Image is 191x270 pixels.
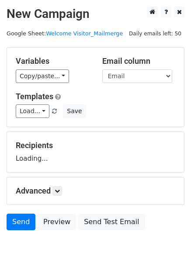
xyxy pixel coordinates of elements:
h5: Email column [102,56,176,66]
div: Loading... [16,141,175,163]
a: Preview [38,214,76,230]
a: Send Test Email [78,214,145,230]
small: Google Sheet: [7,30,123,37]
a: Templates [16,92,53,101]
a: Load... [16,104,49,118]
button: Save [63,104,86,118]
span: Daily emails left: 50 [126,29,184,38]
a: Daily emails left: 50 [126,30,184,37]
h2: New Campaign [7,7,184,21]
h5: Variables [16,56,89,66]
a: Send [7,214,35,230]
h5: Recipients [16,141,175,150]
h5: Advanced [16,186,175,196]
a: Welcome Visitor_Mailmerge [46,30,123,37]
a: Copy/paste... [16,69,69,83]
